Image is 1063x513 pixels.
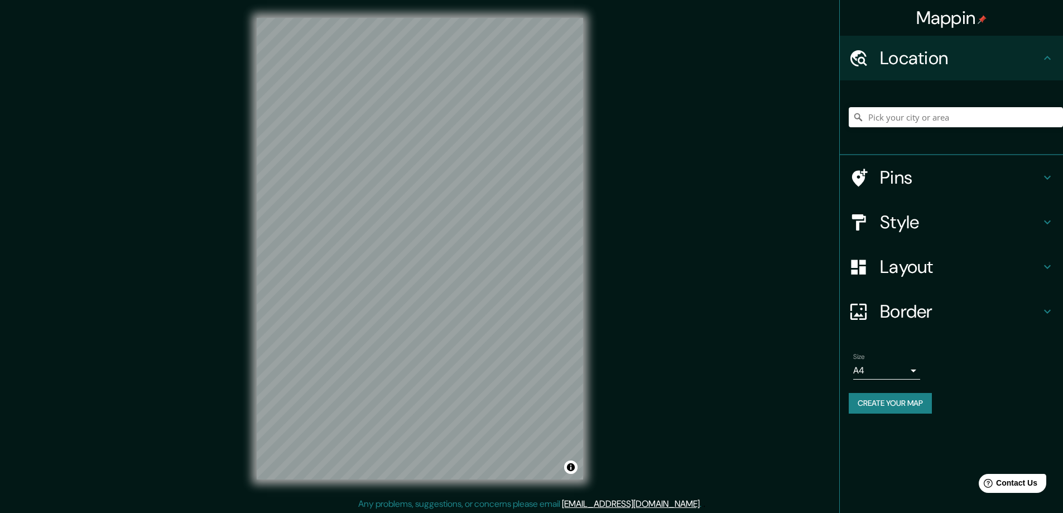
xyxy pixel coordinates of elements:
[358,497,701,511] p: Any problems, suggestions, or concerns please email .
[880,47,1041,69] h4: Location
[840,200,1063,244] div: Style
[880,256,1041,278] h4: Layout
[853,352,865,362] label: Size
[880,166,1041,189] h4: Pins
[840,36,1063,80] div: Location
[840,155,1063,200] div: Pins
[840,289,1063,334] div: Border
[853,362,920,380] div: A4
[701,497,703,511] div: .
[880,300,1041,323] h4: Border
[880,211,1041,233] h4: Style
[840,244,1063,289] div: Layout
[916,7,987,29] h4: Mappin
[978,15,987,24] img: pin-icon.png
[849,107,1063,127] input: Pick your city or area
[562,498,700,510] a: [EMAIL_ADDRESS][DOMAIN_NAME]
[564,461,578,474] button: Toggle attribution
[257,18,583,480] canvas: Map
[964,469,1051,501] iframe: Help widget launcher
[849,393,932,414] button: Create your map
[703,497,705,511] div: .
